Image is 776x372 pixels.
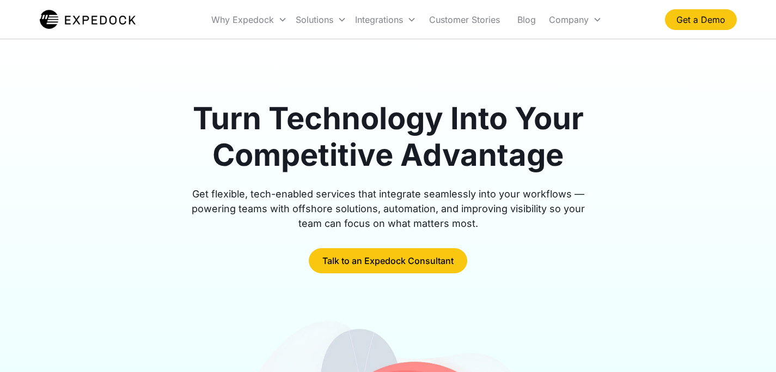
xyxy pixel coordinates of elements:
[665,9,737,30] a: Get a Demo
[296,14,333,25] div: Solutions
[309,248,467,273] a: Talk to an Expedock Consultant
[549,14,589,25] div: Company
[40,9,136,31] a: home
[355,14,403,25] div: Integrations
[211,14,274,25] div: Why Expedock
[40,9,136,31] img: Expedock Logo
[207,1,291,38] div: Why Expedock
[179,100,597,173] h1: Turn Technology Into Your Competitive Advantage
[351,1,420,38] div: Integrations
[420,1,509,38] a: Customer Stories
[545,1,606,38] div: Company
[291,1,351,38] div: Solutions
[509,1,545,38] a: Blog
[179,187,597,231] div: Get flexible, tech-enabled services that integrate seamlessly into your workflows — powering team...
